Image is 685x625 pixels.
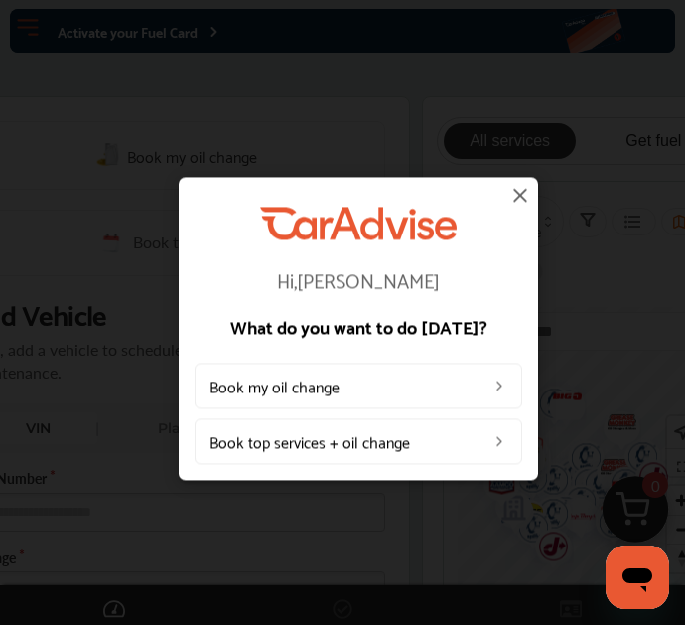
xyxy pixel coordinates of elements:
a: Book my oil change [195,363,522,408]
iframe: Button to launch messaging window [606,546,669,609]
p: What do you want to do [DATE]? [195,317,522,335]
img: left_arrow_icon.0f472efe.svg [491,378,507,393]
a: Book top services + oil change [195,418,522,464]
img: close-icon.a004319c.svg [508,183,532,207]
p: Hi, [PERSON_NAME] [195,269,522,289]
img: CarAdvise Logo [260,207,457,239]
img: left_arrow_icon.0f472efe.svg [491,433,507,449]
